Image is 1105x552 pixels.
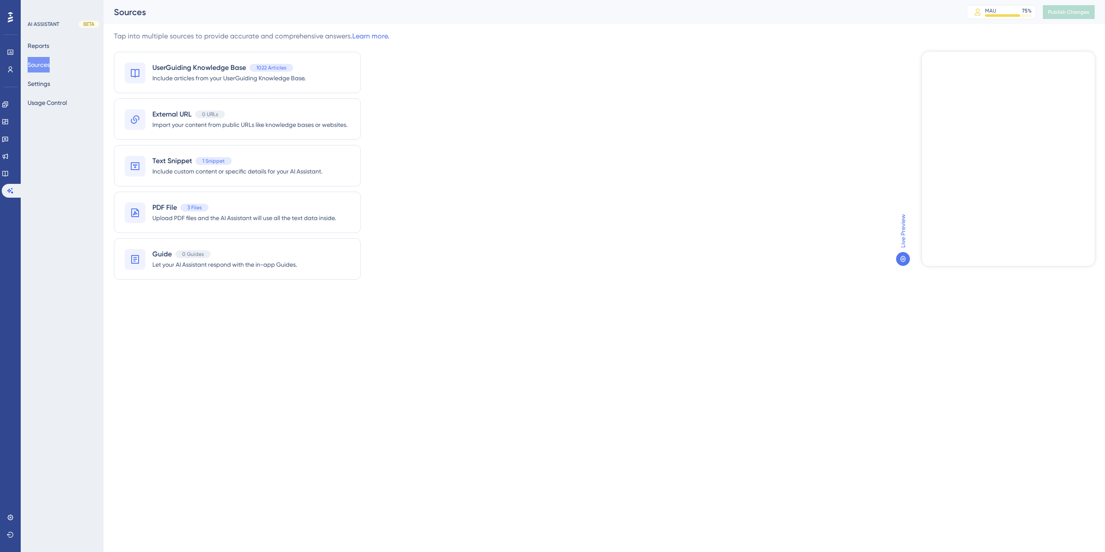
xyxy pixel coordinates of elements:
[28,95,67,110] button: Usage Control
[152,73,306,83] span: Include articles from your UserGuiding Knowledge Base.
[898,214,908,248] span: Live Preview
[985,7,996,14] div: MAU
[1043,5,1095,19] button: Publish Changes
[182,251,204,258] span: 0 Guides
[28,38,49,54] button: Reports
[28,57,50,73] button: Sources
[202,111,218,118] span: 0 URLs
[114,6,945,18] div: Sources
[152,249,172,259] span: Guide
[352,32,389,40] a: Learn more.
[202,158,225,164] span: 1 Snippet
[152,63,246,73] span: UserGuiding Knowledge Base
[152,120,347,130] span: Import your content from public URLs like knowledge bases or websites.
[28,76,50,91] button: Settings
[152,156,192,166] span: Text Snippet
[152,109,192,120] span: External URL
[1022,7,1032,14] div: 75 %
[114,31,389,41] div: Tap into multiple sources to provide accurate and comprehensive answers.
[79,21,99,28] div: BETA
[922,52,1095,266] iframe: UserGuiding AI Assistant
[152,202,177,213] span: PDF File
[152,166,322,177] span: Include custom content or specific details for your AI Assistant.
[187,204,202,211] span: 3 Files
[256,64,286,71] span: 1022 Articles
[1048,9,1089,16] span: Publish Changes
[152,259,297,270] span: Let your AI Assistant respond with the in-app Guides.
[152,213,336,223] span: Upload PDF files and the AI Assistant will use all the text data inside.
[28,21,59,28] div: AI ASSISTANT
